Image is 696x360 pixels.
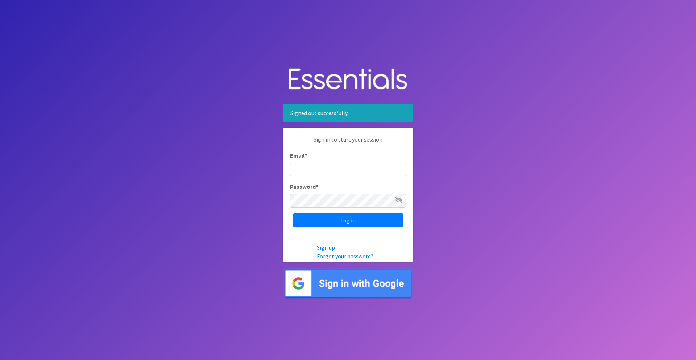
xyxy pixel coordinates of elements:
[305,152,307,159] abbr: required
[290,151,307,160] label: Email
[317,244,335,251] a: Sign up
[317,253,373,260] a: Forgot your password?
[283,104,413,122] div: Signed out successfully.
[290,135,406,151] p: Sign in to start your session
[293,213,403,227] input: Log in
[290,182,318,191] label: Password
[283,268,413,299] img: Sign in with Google
[316,183,318,190] abbr: required
[283,61,413,98] img: Human Essentials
